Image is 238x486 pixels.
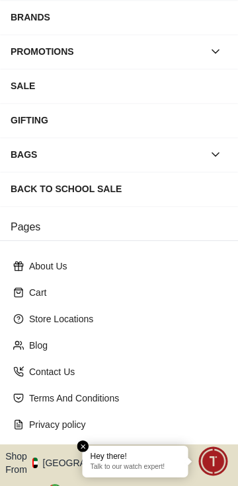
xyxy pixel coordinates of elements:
[11,108,227,132] div: GIFTING
[91,463,180,472] p: Talk to our watch expert!
[199,447,228,476] div: Chat Widget
[77,440,89,452] em: Close tooltip
[29,312,219,326] p: Store Locations
[11,74,227,98] div: SALE
[29,365,219,378] p: Contact Us
[91,451,180,462] div: Hey there!
[11,143,204,166] div: BAGS
[29,260,219,273] p: About Us
[29,286,219,299] p: Cart
[29,418,219,431] p: Privacy policy
[11,5,227,29] div: BRANDS
[29,392,219,405] p: Terms And Conditions
[32,458,38,468] img: United Arab Emirates
[5,450,149,476] button: Shop From[GEOGRAPHIC_DATA]
[29,339,219,352] p: Blog
[11,40,204,63] div: PROMOTIONS
[11,177,227,201] div: Back To School Sale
